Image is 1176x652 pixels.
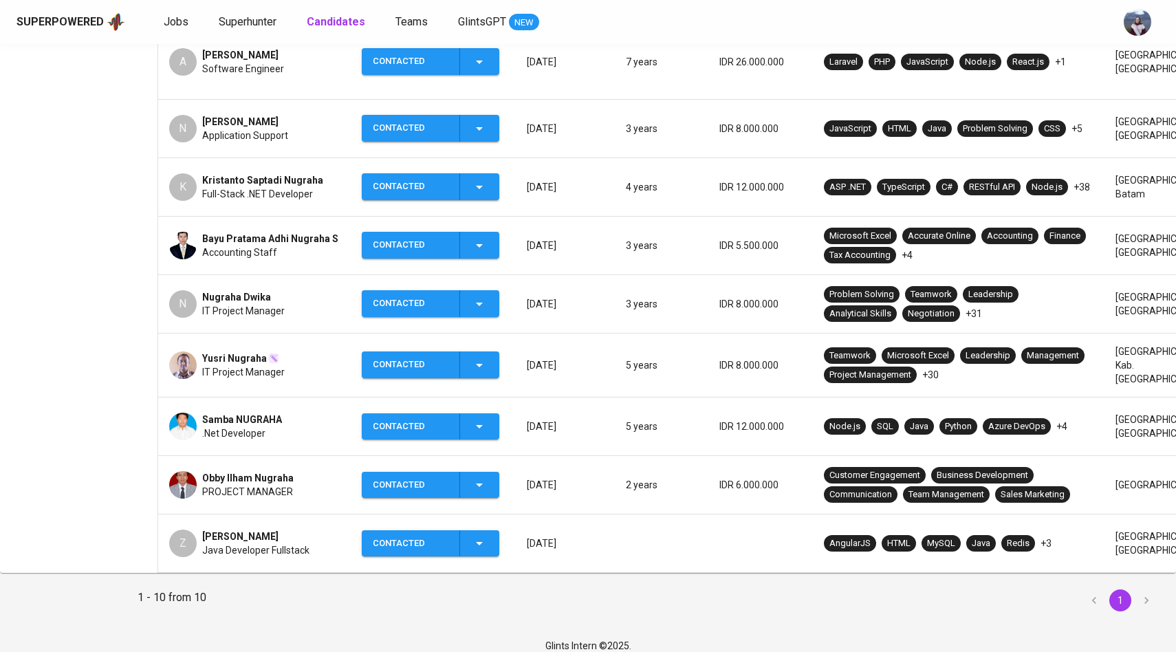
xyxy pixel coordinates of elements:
p: IDR 6.000.000 [719,478,802,492]
button: Contacted [362,413,499,440]
p: [DATE] [527,55,604,69]
p: +4 [902,248,913,262]
p: IDR 5.500.000 [719,239,802,252]
div: ASP .NET [829,181,866,194]
div: Leadership [968,288,1013,301]
div: Finance [1049,230,1080,243]
p: [DATE] [527,536,604,550]
div: Z [169,530,197,557]
p: [DATE] [527,478,604,492]
div: Customer Engagement [829,469,920,482]
span: IT Project Manager [202,365,285,379]
div: Node.js [965,56,996,69]
div: Node.js [829,420,860,433]
p: 3 years [626,297,697,311]
div: JavaScript [906,56,948,69]
p: +4 [1056,420,1067,433]
button: Contacted [362,530,499,557]
div: MySQL [927,537,955,550]
p: 2 years [626,478,697,492]
b: Candidates [307,15,365,28]
span: Kristanto Saptadi Nugraha [202,173,323,187]
p: [DATE] [527,122,604,135]
div: Contacted [373,48,448,75]
div: PHP [874,56,890,69]
p: [DATE] [527,180,604,194]
p: 3 years [626,122,697,135]
div: Microsoft Excel [887,349,949,362]
span: Java Developer Fullstack [202,543,309,557]
p: [DATE] [527,297,604,311]
p: IDR 12.000.000 [719,420,802,433]
img: ee8ee068f8c4489e315c9d82f48c27ea.jpg [169,413,197,440]
span: Application Support [202,129,288,142]
div: N [169,290,197,318]
p: +5 [1071,122,1082,135]
button: Contacted [362,472,499,499]
div: Management [1027,349,1079,362]
span: Obby Ilham Nugraha [202,471,294,485]
img: magic_wand.svg [268,353,279,364]
p: +30 [922,368,939,382]
div: HTML [887,537,911,550]
p: +1 [1055,55,1066,69]
div: Contacted [373,530,448,557]
div: Laravel [829,56,858,69]
div: Contacted [373,173,448,200]
div: Python [945,420,972,433]
span: Teams [395,15,428,28]
div: Teamwork [911,288,952,301]
span: Accounting Staff [202,246,277,259]
span: Nugraha Dwika [202,290,271,304]
div: Contacted [373,351,448,378]
span: Bayu Pratama Adhi Nugraha S [202,232,338,246]
nav: pagination navigation [1081,589,1159,611]
p: 3 years [626,239,697,252]
div: Accounting [987,230,1033,243]
div: Team Management [908,488,984,501]
p: IDR 8.000.000 [719,297,802,311]
div: Tax Accounting [829,249,891,262]
div: React.js [1012,56,1044,69]
p: IDR 26.000.000 [719,55,802,69]
div: Problem Solving [963,122,1027,135]
p: [DATE] [527,420,604,433]
span: [PERSON_NAME] [202,530,279,543]
div: Azure DevOps [988,420,1045,433]
span: [PERSON_NAME] [202,115,279,129]
p: 5 years [626,358,697,372]
div: Microsoft Excel [829,230,891,243]
span: Jobs [164,15,188,28]
img: app logo [107,12,125,32]
p: [DATE] [527,358,604,372]
p: 1 - 10 from 10 [138,589,206,611]
div: Redis [1007,537,1030,550]
span: PROJECT MANAGER [202,485,293,499]
div: C# [941,181,952,194]
div: Node.js [1032,181,1063,194]
div: Contacted [373,232,448,259]
div: Analytical Skills [829,307,891,320]
button: Contacted [362,48,499,75]
p: IDR 12.000.000 [719,180,802,194]
div: Accurate Online [908,230,970,243]
div: Negotiation [908,307,955,320]
p: IDR 8.000.000 [719,358,802,372]
span: GlintsGPT [458,15,506,28]
div: Problem Solving [829,288,894,301]
p: [DATE] [527,239,604,252]
div: Contacted [373,115,448,142]
span: Samba NUGRAHA [202,413,282,426]
p: 4 years [626,180,697,194]
a: Superhunter [219,14,279,31]
p: +31 [966,307,982,320]
div: TypeScript [882,181,925,194]
a: GlintsGPT NEW [458,14,539,31]
div: Contacted [373,413,448,440]
div: Sales Marketing [1001,488,1065,501]
div: Superpowered [17,14,104,30]
div: RESTful API [969,181,1015,194]
div: HTML [888,122,911,135]
div: Java [910,420,928,433]
button: Contacted [362,115,499,142]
